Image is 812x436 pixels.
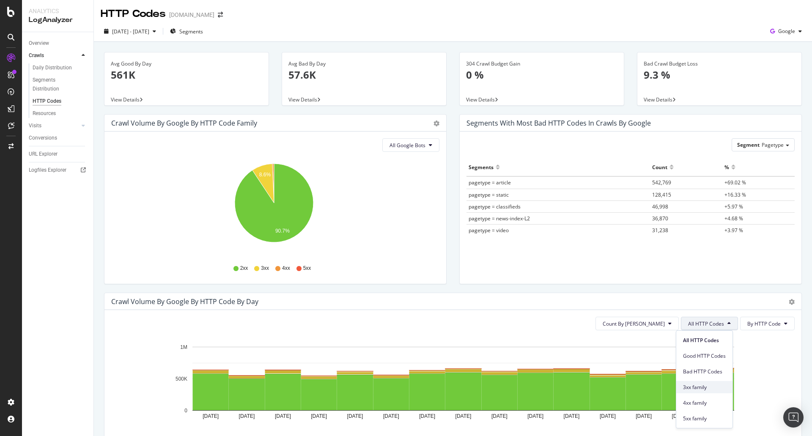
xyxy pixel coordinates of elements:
div: URL Explorer [29,150,58,159]
span: View Details [466,96,495,103]
span: +5.97 % [724,203,743,210]
text: [DATE] [347,413,363,419]
span: All Google Bots [390,142,425,149]
span: View Details [644,96,672,103]
span: 36,870 [652,215,668,222]
div: Avg Good By Day [111,60,262,68]
button: Count By [PERSON_NAME] [595,317,679,330]
div: gear [789,299,795,305]
span: Google [778,27,795,35]
p: 561K [111,68,262,82]
div: Crawl Volume by google by HTTP Code by Day [111,297,258,306]
span: Count By Day [603,320,665,327]
text: 1M [180,344,187,350]
text: [DATE] [636,413,652,419]
span: 3xx family [683,384,726,391]
text: [DATE] [600,413,616,419]
span: All HTTP Codes [688,320,724,327]
a: Overview [29,39,88,48]
div: Avg Bad By Day [288,60,440,68]
p: 0 % [466,68,617,82]
span: Pagetype [762,141,784,148]
a: URL Explorer [29,150,88,159]
a: Logfiles Explorer [29,166,88,175]
a: Conversions [29,134,88,143]
svg: A chart. [111,337,788,435]
span: 542,769 [652,179,671,186]
button: [DATE] - [DATE] [101,25,159,38]
span: 4xx [282,265,290,272]
button: Google [767,25,805,38]
div: Open Intercom Messenger [783,407,804,428]
div: LogAnalyzer [29,15,87,25]
span: +16.33 % [724,191,746,198]
div: Conversions [29,134,57,143]
div: Daily Distribution [33,63,72,72]
svg: A chart. [111,159,436,257]
div: Resources [33,109,56,118]
text: 8.6% [259,172,271,178]
text: 0 [184,408,187,414]
text: [DATE] [564,413,580,419]
span: Segment [737,141,760,148]
text: [DATE] [311,413,327,419]
span: [DATE] - [DATE] [112,28,149,35]
text: [DATE] [419,413,435,419]
p: 57.6K [288,68,440,82]
div: Crawls [29,51,44,60]
span: 128,415 [652,191,671,198]
span: Segments [179,28,203,35]
span: 5xx [303,265,311,272]
a: Resources [33,109,88,118]
a: Visits [29,121,79,130]
button: Segments [167,25,206,38]
span: 5xx family [683,415,726,422]
div: Bad Crawl Budget Loss [644,60,795,68]
div: Segments with most bad HTTP codes in Crawls by google [466,119,651,127]
span: +4.68 % [724,215,743,222]
span: pagetype = article [469,179,511,186]
p: 9.3 % [644,68,795,82]
span: Bad HTTP Codes [683,368,726,376]
a: Crawls [29,51,79,60]
div: Count [652,160,667,174]
div: Overview [29,39,49,48]
div: % [724,160,729,174]
div: 304 Crawl Budget Gain [466,60,617,68]
text: [DATE] [672,413,688,419]
span: 3xx [261,265,269,272]
text: [DATE] [239,413,255,419]
span: 31,238 [652,227,668,234]
span: 46,998 [652,203,668,210]
span: +3.97 % [724,227,743,234]
span: All HTTP Codes [683,337,726,344]
div: HTTP Codes [101,7,166,21]
text: 500K [176,376,187,382]
div: Segments [469,160,494,174]
button: All Google Bots [382,138,439,152]
span: View Details [111,96,140,103]
span: Good HTTP Codes [683,352,726,360]
text: 90.7% [275,228,290,234]
span: pagetype = classifieds [469,203,521,210]
text: [DATE] [275,413,291,419]
button: All HTTP Codes [681,317,738,330]
span: 4xx family [683,399,726,407]
div: HTTP Codes [33,97,61,106]
a: Daily Distribution [33,63,88,72]
div: gear [433,121,439,126]
span: pagetype = video [469,227,509,234]
div: Logfiles Explorer [29,166,66,175]
text: [DATE] [491,413,507,419]
div: Visits [29,121,41,130]
span: pagetype = news-index-L2 [469,215,530,222]
div: [DOMAIN_NAME] [169,11,214,19]
button: By HTTP Code [740,317,795,330]
text: [DATE] [203,413,219,419]
a: HTTP Codes [33,97,88,106]
span: 2xx [240,265,248,272]
span: pagetype = static [469,191,509,198]
text: [DATE] [383,413,399,419]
